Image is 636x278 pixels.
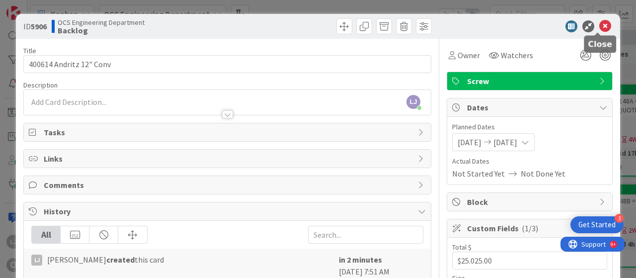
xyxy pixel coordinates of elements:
input: Search... [308,226,423,244]
span: Screw [467,75,594,87]
label: Title [23,46,36,55]
span: Not Done Yet [521,168,565,180]
span: ID [23,20,47,32]
span: [DATE] [458,136,481,148]
span: Custom Fields [467,222,594,234]
span: Planned Dates [452,122,607,132]
b: in 2 minutes [339,255,382,265]
input: type card name here... [23,55,431,73]
span: Comments [44,179,413,191]
b: created [106,255,135,265]
span: ( 1/3 ) [522,223,538,233]
span: Links [44,153,413,165]
label: Total $ [452,243,472,252]
div: Get Started [578,220,616,230]
span: [PERSON_NAME] this card [47,254,164,266]
div: [DATE] 7:51 AM [339,254,423,278]
span: Watchers [501,49,533,61]
div: All [32,226,61,243]
span: Block [467,196,594,208]
span: Owner [458,49,480,61]
span: History [44,205,413,217]
span: OCS Engineering Department [58,18,145,26]
b: Backlog [58,26,145,34]
b: 5906 [31,21,47,31]
span: Actual Dates [452,156,607,167]
span: [DATE] [493,136,517,148]
div: Open Get Started checklist, remaining modules: 3 [570,216,624,233]
span: LJ [406,95,420,109]
div: LJ [31,255,42,266]
div: 9+ [50,4,55,12]
span: Support [21,1,45,13]
span: Description [23,81,58,90]
h5: Close [588,39,612,49]
span: Not Started Yet [452,168,505,180]
div: 3 [615,214,624,223]
span: Dates [467,101,594,113]
span: Tasks [44,126,413,138]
